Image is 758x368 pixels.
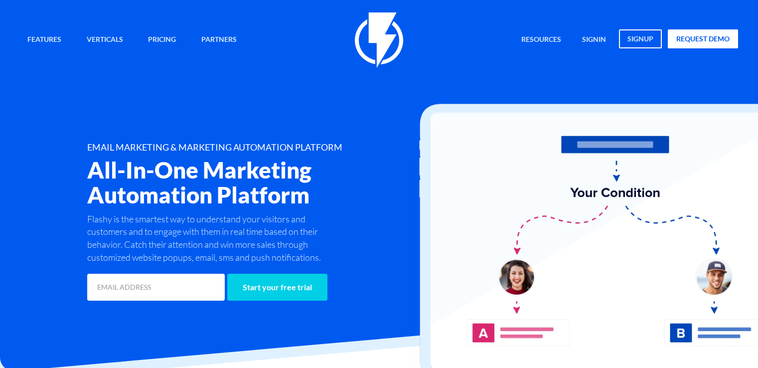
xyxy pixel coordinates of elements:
[87,143,432,153] h1: EMAIL MARKETING & MARKETING AUTOMATION PLATFORM
[79,29,131,51] a: Verticals
[87,213,341,264] p: Flashy is the smartest way to understand your visitors and customers and to engage with them in r...
[575,29,613,51] a: signin
[87,158,432,207] h2: All-In-One Marketing Automation Platform
[141,29,183,51] a: Pricing
[20,29,69,51] a: Features
[619,29,662,48] a: signup
[87,274,225,301] input: EMAIL ADDRESS
[514,29,569,51] a: Resources
[227,274,327,301] input: Start your free trial
[668,29,738,48] a: request demo
[194,29,244,51] a: Partners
